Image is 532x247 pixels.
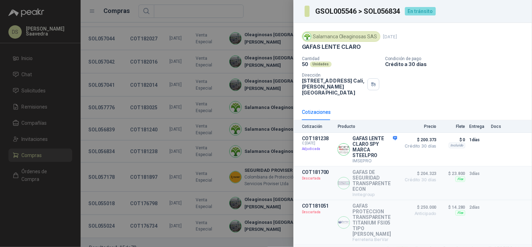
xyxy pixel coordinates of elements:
[402,124,437,129] p: Precio
[315,8,401,15] h3: GSOL005546 > SOL056834
[338,217,350,228] img: Company Logo
[302,73,365,78] p: Dirección
[441,169,465,178] p: $ 23.800
[303,33,311,40] img: Company Logo
[405,7,436,15] div: En tránsito
[338,177,350,189] img: Company Logo
[302,61,309,67] p: 50
[385,56,529,61] p: Condición de pago
[456,210,465,216] div: Flex
[302,56,379,61] p: Cantidad
[491,124,505,129] p: Docs
[470,124,487,129] p: Entrega
[302,124,334,129] p: Cotización
[302,203,334,209] p: COT181051
[353,136,397,158] p: GAFAS LENTE CLARO SPY MARCA STEELPRO
[470,136,487,144] p: 1 días
[302,141,334,145] span: C: [DATE]
[402,169,437,178] span: $ 204.323
[302,145,334,152] p: Adjudicada
[302,209,334,216] p: Descartada
[449,143,465,148] div: Incluido
[402,212,437,216] span: Anticipado
[353,158,397,163] p: IMSEPRO
[310,61,332,67] div: Unidades
[353,237,397,242] p: Ferreteria BerVar
[470,203,487,212] p: 2 días
[302,169,334,175] p: COT181700
[383,34,397,39] p: [DATE]
[385,61,529,67] p: Crédito a 30 días
[302,108,331,116] div: Cotizaciones
[302,136,334,141] p: COT181238
[456,176,465,182] div: Flex
[402,203,437,212] span: $ 250.000
[470,169,487,178] p: 3 días
[353,169,397,192] p: GAFAS DE SEGURIDAD TRANSPARENTE ECON
[302,175,334,182] p: Descartada
[353,192,397,197] p: Inntegroup
[353,203,397,237] p: GAFAS PROTECCION TRANSPARENTE TITANIUM FSI05 TIPO [PERSON_NAME]
[402,144,437,148] span: Crédito 30 días
[338,124,397,129] p: Producto
[441,203,465,212] p: $ 14.280
[302,43,361,51] p: GAFAS LENTE CLARO
[302,31,381,42] div: Salamanca Oleaginosas SAS
[402,136,437,144] span: $ 200.373
[441,136,465,144] p: $ 0
[338,144,350,155] img: Company Logo
[302,78,365,96] p: [STREET_ADDRESS] Cali , [PERSON_NAME][GEOGRAPHIC_DATA]
[402,178,437,182] span: Crédito 30 días
[441,124,465,129] p: Flete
